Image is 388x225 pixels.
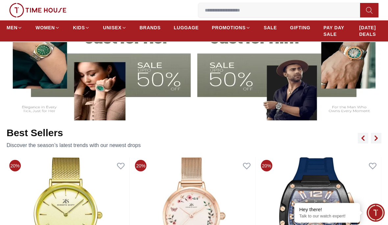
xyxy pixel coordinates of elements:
[135,160,147,171] span: 20%
[299,206,355,213] div: Hey there!
[264,24,277,31] span: SALE
[140,22,161,34] a: BRANDS
[290,22,310,34] a: GIFTING
[7,22,22,34] a: MEN
[324,22,346,40] a: PAY DAY SALE
[7,24,17,31] span: MEN
[7,141,141,149] p: Discover the season’s latest trends with our newest drops
[264,22,277,34] a: SALE
[197,17,383,120] img: Men's Watches Banner
[290,24,310,31] span: GIFTING
[103,22,126,34] a: UNISEX
[5,17,191,120] img: Women's Watches Banner
[359,24,381,37] span: [DATE] DEALS
[367,204,385,222] div: Chat Widget
[73,24,85,31] span: KIDS
[212,22,251,34] a: PROMOTIONS
[73,22,90,34] a: KIDS
[212,24,246,31] span: PROMOTIONS
[359,22,381,40] a: [DATE] DEALS
[299,213,355,219] p: Talk to our watch expert!
[9,3,66,17] img: ...
[140,24,161,31] span: BRANDS
[174,24,199,31] span: LUGGAGE
[7,127,141,139] h2: Best Sellers
[261,160,272,171] span: 20%
[324,24,346,37] span: PAY DAY SALE
[36,22,60,34] a: WOMEN
[9,160,21,171] span: 20%
[103,24,121,31] span: UNISEX
[174,22,199,34] a: LUGGAGE
[36,24,55,31] span: WOMEN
